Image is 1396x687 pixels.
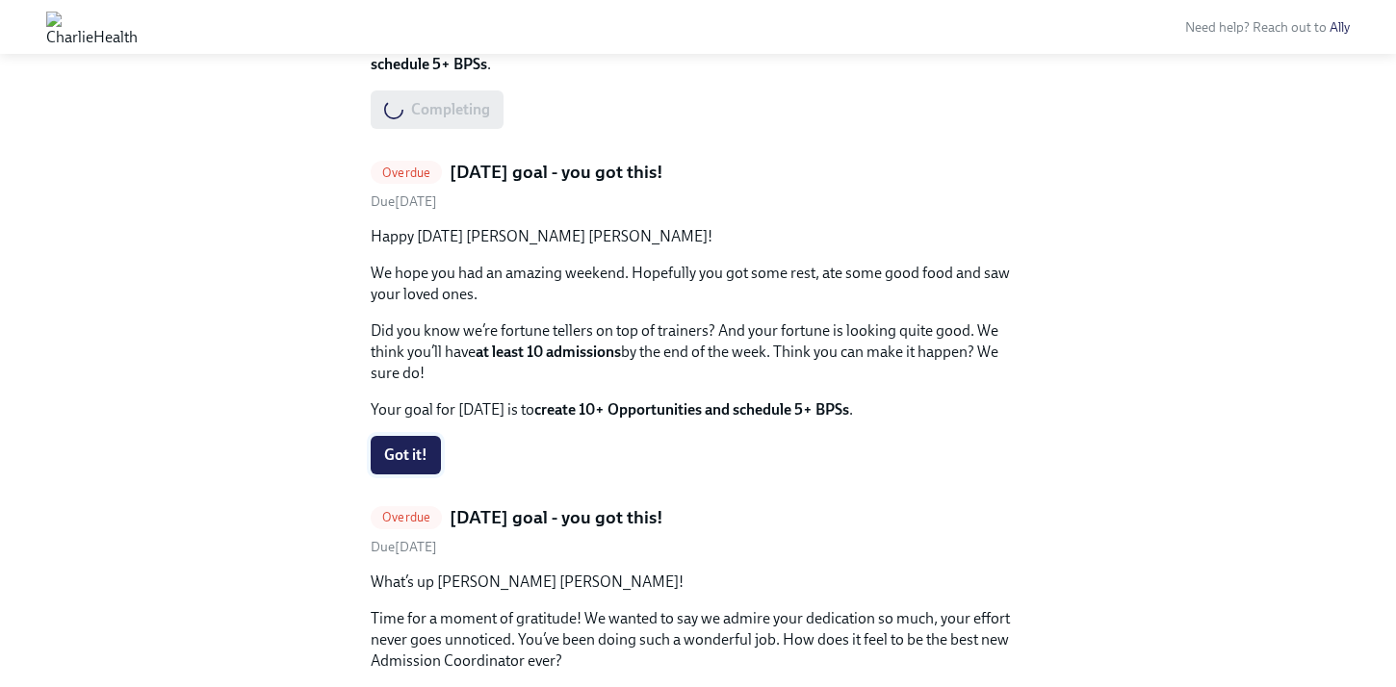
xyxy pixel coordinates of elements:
span: Overdue [371,510,442,524]
strong: at least 10 admissions [476,343,621,361]
p: Did you know we’re fortune tellers on top of trainers? And your fortune is looking quite good. We... [371,320,1025,384]
p: We hope you had an amazing weekend. Hopefully you got some rest, ate some good food and saw your ... [371,263,1025,305]
p: Time for a moment of gratitude! We wanted to say we admire your dedication so much, your effort n... [371,608,1025,672]
span: Got it! [384,445,427,465]
h5: [DATE] goal - you got this! [450,160,663,185]
a: Overdue[DATE] goal - you got this!Due[DATE] [371,505,1025,556]
h5: [DATE] goal - you got this! [450,505,663,530]
a: Ally [1330,19,1350,36]
span: Need help? Reach out to [1185,19,1350,36]
p: Let’s finish strong before the weekend. Your goal for [DATE] is to . [371,33,1025,75]
p: Your goal for [DATE] is to . [371,399,1025,420]
span: Wednesday, September 3rd 2025, 7:00 am [371,539,437,555]
span: Tuesday, September 2nd 2025, 10:00 am [371,193,437,210]
p: Happy [DATE] [PERSON_NAME] [PERSON_NAME]! [371,226,1025,247]
button: Got it! [371,436,441,474]
strong: create 10+ Opportunities and schedule 5+ BPSs [534,400,849,419]
img: CharlieHealth [46,12,138,42]
a: Overdue[DATE] goal - you got this!Due[DATE] [371,160,1025,211]
p: What’s up [PERSON_NAME] [PERSON_NAME]! [371,572,1025,593]
span: Overdue [371,165,442,180]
